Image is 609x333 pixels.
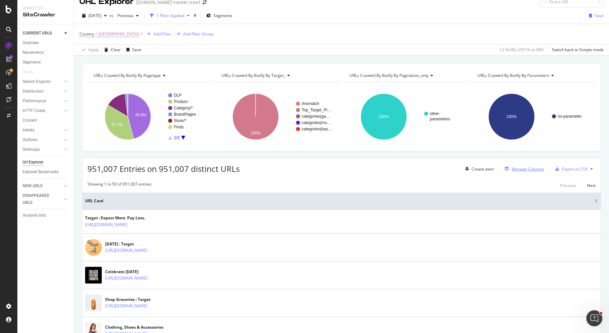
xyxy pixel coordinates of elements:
div: Add Filter Group [183,31,214,37]
a: Inlinks [23,127,62,134]
text: BrandPages [174,112,196,117]
button: Save [586,10,604,21]
div: CURRENT URLS [23,30,52,37]
text: 100% [251,131,261,135]
div: times [192,12,198,19]
text: Finds [174,125,184,129]
svg: A chart. [471,88,594,146]
iframe: Intercom live chat [586,310,602,326]
a: [URL][DOMAIN_NAME] [105,303,147,309]
div: Sitemaps [23,146,40,153]
div: Shop Groceries : Target [105,297,177,303]
a: Performance [23,98,62,105]
div: Movements [23,49,44,56]
button: Switch back to Simple mode [549,44,604,55]
span: URLs Crawled By Botify By target_ [222,73,285,78]
img: main image [85,295,102,311]
div: Inlinks [23,127,34,134]
button: Segments [204,10,235,21]
button: Export as CSV [553,163,588,174]
text: Top_Target_Pl… [302,108,331,112]
a: Movements [23,49,69,56]
text: 100% [378,114,389,119]
button: Save [124,44,141,55]
div: Apply [88,47,99,52]
div: Analysis Info [23,212,46,219]
h4: URLs Crawled By Botify By parameters [476,70,590,81]
div: NEW URLS [23,183,42,190]
text: #nomatch [302,101,319,106]
button: Clear [102,44,121,55]
div: Performance [23,98,46,105]
a: Distribution [23,88,62,95]
div: Add Filter [154,31,171,37]
a: NEW URLS [23,183,62,190]
a: Analysis Info [23,212,69,219]
a: Visits [23,69,39,76]
text: categories(bas… [302,127,332,131]
div: Previous [560,183,576,188]
div: Target : Expect More. Pay Less. [85,215,157,221]
div: Outlinks [23,136,37,143]
div: DISAPPEARED URLS [23,192,56,206]
button: 1 Filter Applied [147,10,192,21]
button: Add Filter [144,30,171,38]
div: 12 % URLs ( 951K on 8M ) [500,47,544,52]
text: DLP [174,93,182,98]
span: 2025 Sep. 1st [88,13,101,18]
span: [GEOGRAPHIC_DATA] [98,29,139,39]
a: [URL][DOMAIN_NAME] [105,275,147,282]
span: Previous [115,13,133,18]
button: Manage Columns [502,165,544,173]
a: Url Explorer [23,159,69,166]
button: Add Filter Group [174,30,214,38]
text: other- [430,111,440,116]
div: Distribution [23,88,44,95]
text: 37.7% [111,122,123,127]
a: Overview [23,39,69,46]
div: Segments [23,59,41,66]
div: Overview [23,39,39,46]
a: Explorer Bookmarks [23,169,69,176]
a: Outlinks [23,136,62,143]
span: Segments [214,13,232,18]
span: vs [109,13,115,18]
div: Clothing, Shoes & Accessories [105,324,177,330]
text: categories(ga… [302,114,330,119]
div: Switch back to Simple mode [552,47,604,52]
div: Save [595,13,604,18]
img: main image [85,267,102,284]
span: = [95,31,97,37]
text: 1/2 [174,135,180,140]
div: Celebrate [DATE] [105,269,177,275]
text: categories(mu… [302,120,331,125]
div: A chart. [343,88,467,146]
h4: URLs Crawled By Botify By pagetype [92,70,206,81]
a: Sitemaps [23,146,62,153]
div: Url Explorer [23,159,43,166]
a: HTTP Codes [23,107,62,114]
div: 1 Filter Applied [157,13,184,18]
a: Segments [23,59,69,66]
div: Showing 1 to 50 of 951,007 entries [87,181,151,189]
div: [DATE] : Target [105,241,177,247]
div: Save [132,47,141,52]
text: Category/* [174,106,193,110]
text: Store/* [174,118,186,123]
div: Explorer Bookmarks [23,169,59,176]
text: 100% [506,114,517,119]
a: Search Engines [23,78,62,85]
div: Export as CSV [562,166,588,172]
div: Visits [23,69,33,76]
svg: A chart. [87,88,211,146]
svg: A chart. [215,88,338,146]
h4: URLs Crawled By Botify By target_ [220,70,334,81]
div: Clear [111,47,121,52]
div: Create alert [472,166,494,172]
span: 951,007 Entries on 951,007 distinct URLs [87,163,240,174]
span: URL Card [85,198,593,204]
button: Next [587,181,596,189]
